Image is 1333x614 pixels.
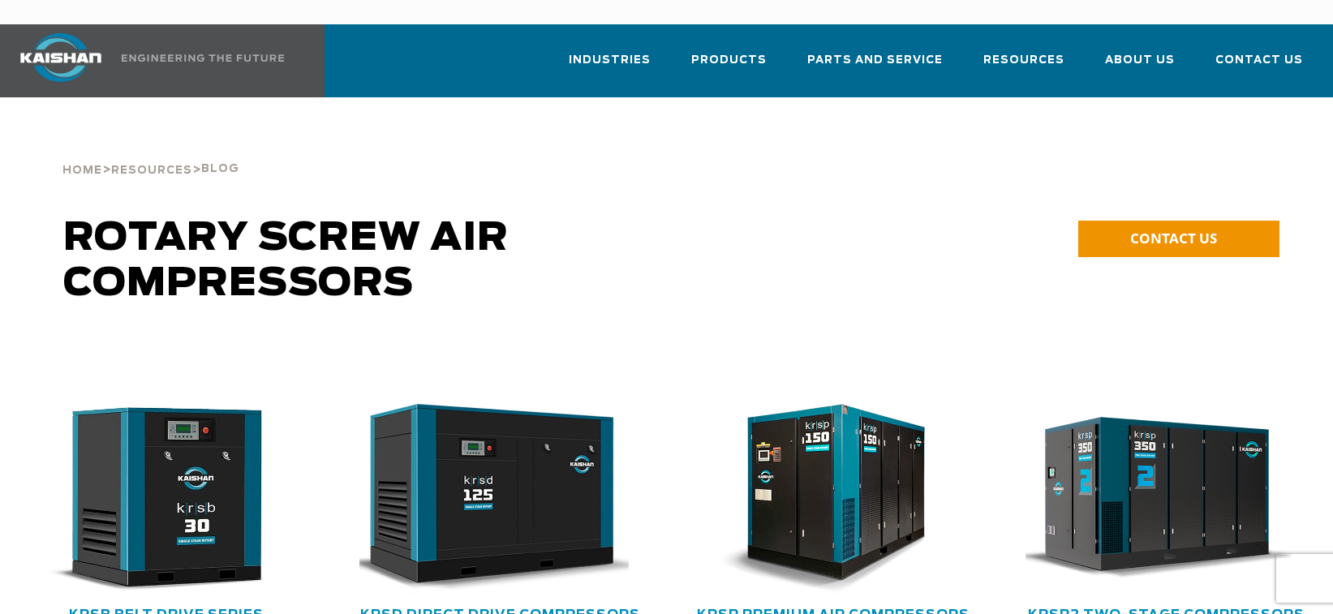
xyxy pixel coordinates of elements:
[691,51,767,70] span: Products
[1215,51,1303,70] span: Contact Us
[691,39,767,94] a: Products
[1215,39,1303,94] a: Contact Us
[807,39,943,94] a: Parts and Service
[569,51,651,70] span: Industries
[26,404,307,594] div: krsb30
[62,165,102,176] span: Home
[111,165,192,176] span: Resources
[983,51,1064,70] span: Resources
[1105,51,1175,70] span: About Us
[111,162,192,177] a: Resources
[14,404,295,594] img: krsb30
[983,39,1064,94] a: Resources
[347,404,629,594] img: krsd125
[201,164,239,174] span: Blog
[62,162,102,177] a: Home
[1130,229,1217,247] span: CONTACT US
[63,219,509,303] span: Rotary Screw Air Compressors
[1078,221,1279,257] a: CONTACT US
[1026,404,1307,594] div: krsp350
[681,404,962,594] img: krsp150
[122,54,284,62] img: Engineering the future
[62,122,239,183] div: > >
[1013,404,1295,594] img: krsp350
[569,39,651,94] a: Industries
[807,51,943,70] span: Parts and Service
[359,404,641,594] div: krsd125
[1105,39,1175,94] a: About Us
[693,404,974,594] div: krsp150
